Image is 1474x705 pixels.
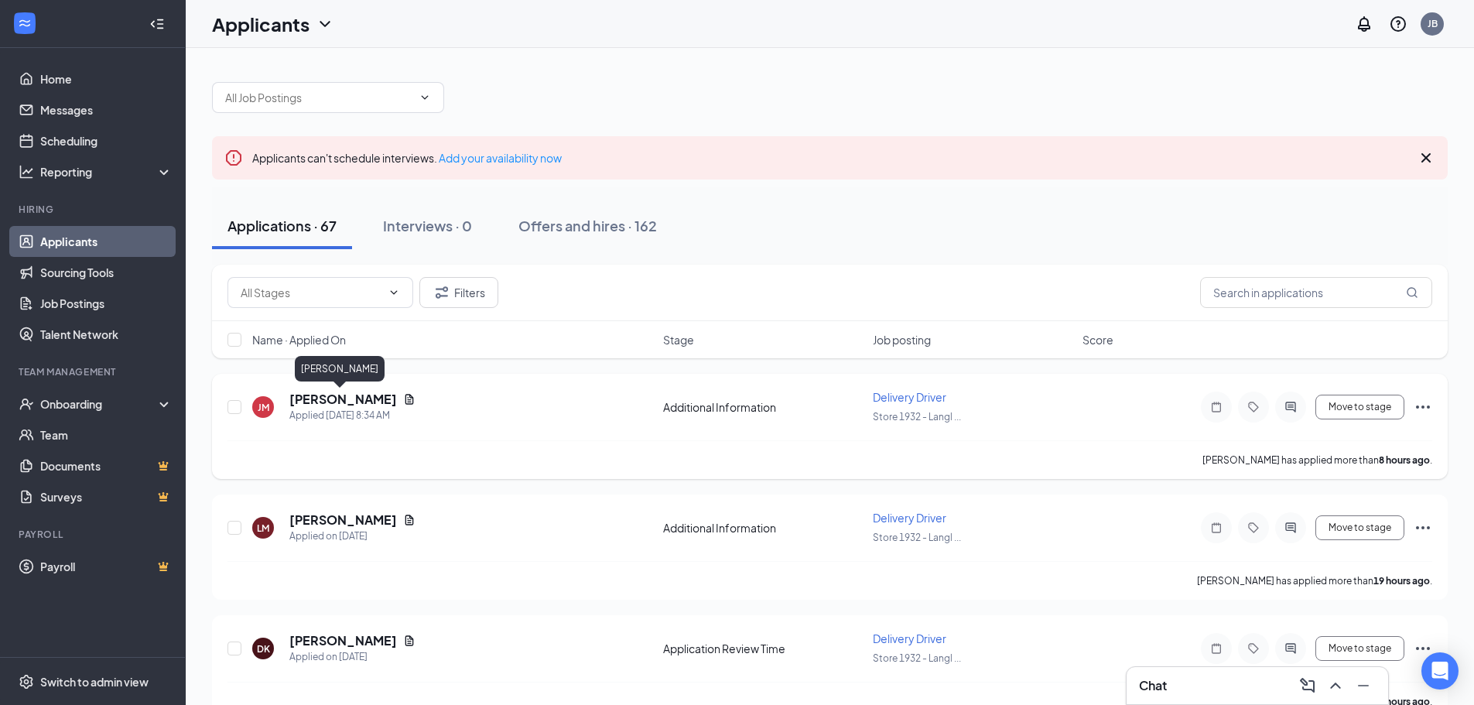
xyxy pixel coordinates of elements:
h1: Applicants [212,11,310,37]
span: Applicants can't schedule interviews. [252,151,562,165]
button: Minimize [1351,673,1376,698]
svg: Note [1207,522,1226,534]
b: 19 hours ago [1373,575,1430,587]
span: Store 1932 - Langl ... [873,652,961,664]
a: Talent Network [40,319,173,350]
button: Move to stage [1315,636,1404,661]
div: JM [258,401,269,414]
button: ComposeMessage [1295,673,1320,698]
button: Move to stage [1315,395,1404,419]
a: SurveysCrown [40,481,173,512]
svg: Ellipses [1414,639,1432,658]
div: Applications · 67 [227,216,337,235]
svg: Notifications [1355,15,1373,33]
svg: Note [1207,642,1226,655]
input: Search in applications [1200,277,1432,308]
a: DocumentsCrown [40,450,173,481]
div: Switch to admin view [40,674,149,690]
a: Applicants [40,226,173,257]
p: [PERSON_NAME] has applied more than . [1197,574,1432,587]
p: [PERSON_NAME] has applied more than . [1202,453,1432,467]
div: Additional Information [663,520,864,536]
span: Name · Applied On [252,332,346,347]
svg: WorkstreamLogo [17,15,32,31]
a: Home [40,63,173,94]
svg: ChevronDown [419,91,431,104]
input: All Job Postings [225,89,412,106]
svg: ChevronUp [1326,676,1345,695]
a: Sourcing Tools [40,257,173,288]
svg: Document [403,635,416,647]
span: Job posting [873,332,931,347]
svg: QuestionInfo [1389,15,1407,33]
input: All Stages [241,284,381,301]
div: JB [1428,17,1438,30]
svg: Tag [1244,642,1263,655]
svg: UserCheck [19,396,34,412]
span: Delivery Driver [873,511,946,525]
a: Add your availability now [439,151,562,165]
span: Store 1932 - Langl ... [873,532,961,543]
svg: ComposeMessage [1298,676,1317,695]
span: Delivery Driver [873,390,946,404]
svg: Ellipses [1414,518,1432,537]
button: Filter Filters [419,277,498,308]
svg: ActiveChat [1281,642,1300,655]
div: Reporting [40,164,173,180]
svg: Ellipses [1414,398,1432,416]
div: Applied on [DATE] [289,529,416,544]
div: Applied on [DATE] [289,649,416,665]
div: Onboarding [40,396,159,412]
div: Application Review Time [663,641,864,656]
div: Team Management [19,365,169,378]
div: Payroll [19,528,169,541]
svg: Document [403,393,416,406]
a: Job Postings [40,288,173,319]
svg: ActiveChat [1281,522,1300,534]
a: Team [40,419,173,450]
div: Hiring [19,203,169,216]
a: Scheduling [40,125,173,156]
span: Delivery Driver [873,631,946,645]
h5: [PERSON_NAME] [289,391,397,408]
svg: Collapse [149,16,165,32]
svg: Document [403,514,416,526]
div: Additional Information [663,399,864,415]
h5: [PERSON_NAME] [289,512,397,529]
div: DK [257,642,270,655]
div: [PERSON_NAME] [295,356,385,382]
svg: Tag [1244,522,1263,534]
h3: Chat [1139,677,1167,694]
svg: MagnifyingGlass [1406,286,1418,299]
svg: Analysis [19,164,34,180]
svg: Cross [1417,149,1435,167]
svg: Minimize [1354,676,1373,695]
a: Messages [40,94,173,125]
div: Offers and hires · 162 [518,216,657,235]
svg: ChevronDown [316,15,334,33]
a: PayrollCrown [40,551,173,582]
span: Score [1082,332,1113,347]
svg: ChevronDown [388,286,400,299]
svg: Note [1207,401,1226,413]
svg: Filter [433,283,451,302]
div: LM [257,522,269,535]
button: ChevronUp [1323,673,1348,698]
svg: Error [224,149,243,167]
div: Open Intercom Messenger [1421,652,1459,690]
h5: [PERSON_NAME] [289,632,397,649]
span: Stage [663,332,694,347]
svg: Settings [19,674,34,690]
span: Store 1932 - Langl ... [873,411,961,423]
b: 8 hours ago [1379,454,1430,466]
div: Applied [DATE] 8:34 AM [289,408,416,423]
svg: Tag [1244,401,1263,413]
button: Move to stage [1315,515,1404,540]
svg: ActiveChat [1281,401,1300,413]
div: Interviews · 0 [383,216,472,235]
